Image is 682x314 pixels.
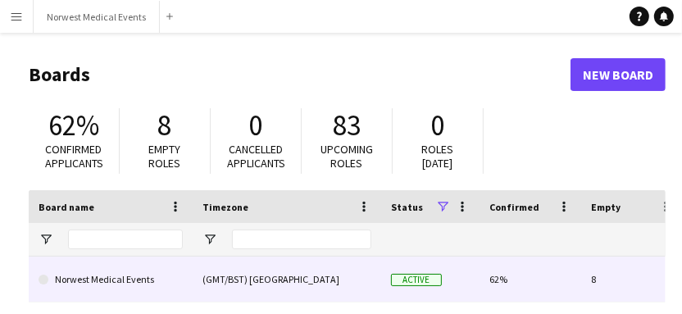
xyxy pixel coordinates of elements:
input: Timezone Filter Input [232,230,371,249]
span: Empty [591,201,621,213]
button: Open Filter Menu [39,232,53,247]
div: 62% [480,257,581,302]
span: Roles [DATE] [422,142,454,171]
a: Norwest Medical Events [39,257,183,303]
span: 62% [48,107,99,143]
span: Empty roles [149,142,181,171]
span: Cancelled applicants [227,142,285,171]
input: Board name Filter Input [68,230,183,249]
span: Status [391,201,423,213]
button: Open Filter Menu [202,232,217,247]
span: 0 [249,107,263,143]
h1: Boards [29,62,571,87]
span: Board name [39,201,94,213]
span: 83 [333,107,361,143]
span: Timezone [202,201,248,213]
div: (GMT/BST) [GEOGRAPHIC_DATA] [193,257,381,302]
span: 8 [158,107,172,143]
span: 0 [431,107,445,143]
span: Upcoming roles [321,142,373,171]
a: New Board [571,58,666,91]
span: Active [391,274,442,286]
span: Confirmed [489,201,539,213]
button: Norwest Medical Events [34,1,160,33]
span: Confirmed applicants [45,142,103,171]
